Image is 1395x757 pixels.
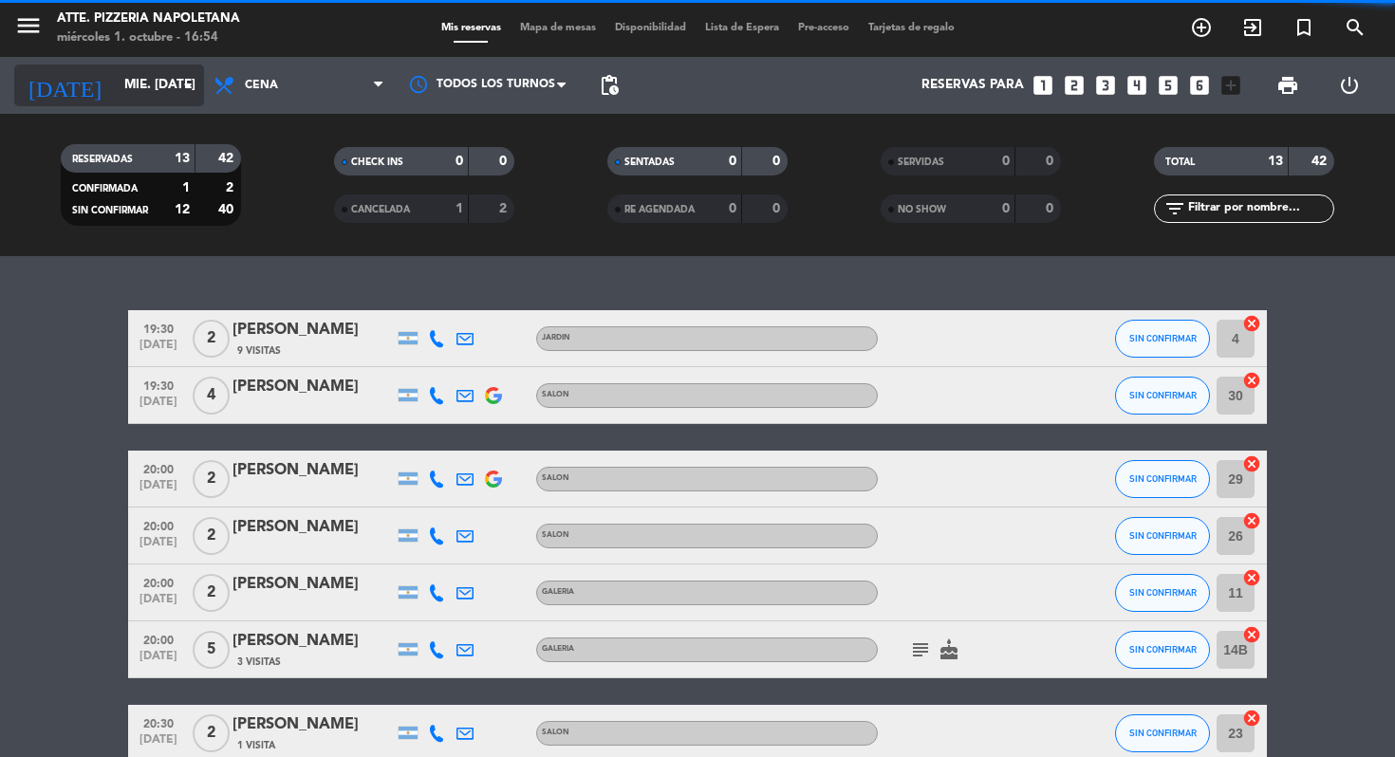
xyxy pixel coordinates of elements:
i: looks_two [1062,73,1087,98]
span: SIN CONFIRMAR [1129,390,1197,400]
i: cancel [1242,568,1261,587]
span: CONFIRMADA [72,184,138,194]
span: [DATE] [135,593,182,615]
i: cake [938,638,960,661]
strong: 0 [729,155,736,168]
span: SIN CONFIRMAR [72,206,148,215]
button: SIN CONFIRMAR [1115,320,1210,358]
span: SIN CONFIRMAR [1129,530,1197,541]
span: 20:00 [135,571,182,593]
span: 20:00 [135,628,182,650]
span: 19:30 [135,317,182,339]
i: turned_in_not [1293,16,1315,39]
strong: 42 [218,152,237,165]
span: Mapa de mesas [511,23,605,33]
button: SIN CONFIRMAR [1115,631,1210,669]
strong: 2 [499,202,511,215]
span: pending_actions [598,74,621,97]
strong: 1 [182,181,190,194]
button: SIN CONFIRMAR [1115,574,1210,612]
strong: 0 [772,155,784,168]
div: [PERSON_NAME] [232,458,394,483]
i: arrow_drop_down [177,74,199,97]
span: SALON [542,474,569,482]
div: [PERSON_NAME] [232,375,394,399]
div: Atte. Pizzeria Napoletana [57,9,240,28]
i: cancel [1242,625,1261,644]
input: Filtrar por nombre... [1186,198,1333,219]
span: Lista de Espera [696,23,789,33]
i: looks_3 [1093,73,1118,98]
div: [PERSON_NAME] [232,318,394,342]
span: 19:30 [135,374,182,396]
i: exit_to_app [1241,16,1264,39]
i: subject [909,638,932,661]
span: [DATE] [135,650,182,672]
span: JARDIN [542,334,570,342]
span: 9 Visitas [237,343,281,359]
div: miércoles 1. octubre - 16:54 [57,28,240,47]
strong: 2 [226,181,237,194]
i: cancel [1242,371,1261,390]
span: NO SHOW [898,205,946,214]
span: 2 [193,460,230,498]
button: SIN CONFIRMAR [1115,517,1210,555]
i: search [1344,16,1367,39]
i: [DATE] [14,65,115,106]
strong: 0 [1046,155,1057,168]
span: Tarjetas de regalo [859,23,964,33]
span: CHECK INS [351,157,403,167]
span: GALERIA [542,645,574,653]
strong: 1 [456,202,463,215]
strong: 12 [175,203,190,216]
div: LOG OUT [1319,57,1382,114]
div: [PERSON_NAME] [232,712,394,737]
span: [DATE] [135,396,182,417]
span: 3 Visitas [237,655,281,670]
span: [DATE] [135,733,182,755]
strong: 0 [456,155,463,168]
strong: 13 [1268,155,1283,168]
span: [DATE] [135,479,182,501]
span: print [1276,74,1299,97]
div: [PERSON_NAME] [232,572,394,597]
i: cancel [1242,511,1261,530]
span: 1 Visita [237,738,275,753]
span: SERVIDAS [898,157,944,167]
span: [DATE] [135,339,182,360]
span: SIN CONFIRMAR [1129,473,1197,484]
span: GALERIA [542,588,574,596]
span: SIN CONFIRMAR [1129,333,1197,343]
strong: 0 [1046,202,1057,215]
strong: 0 [499,155,511,168]
span: 2 [193,517,230,555]
i: cancel [1242,709,1261,728]
strong: 0 [729,202,736,215]
span: RESERVADAS [72,155,133,164]
i: menu [14,11,43,40]
i: looks_5 [1156,73,1181,98]
span: SENTADAS [624,157,675,167]
i: power_settings_new [1338,74,1361,97]
span: SALON [542,531,569,539]
span: 4 [193,377,230,415]
span: SIN CONFIRMAR [1129,728,1197,738]
button: menu [14,11,43,46]
span: 20:00 [135,514,182,536]
span: TOTAL [1165,157,1195,167]
i: cancel [1242,314,1261,333]
span: 2 [193,714,230,752]
i: looks_6 [1187,73,1212,98]
span: Cena [245,79,278,92]
i: looks_one [1031,73,1055,98]
span: Mis reservas [432,23,511,33]
span: Pre-acceso [789,23,859,33]
span: Disponibilidad [605,23,696,33]
span: SALON [542,729,569,736]
strong: 0 [772,202,784,215]
span: 20:00 [135,457,182,479]
span: 2 [193,320,230,358]
span: SIN CONFIRMAR [1129,644,1197,655]
strong: 0 [1002,202,1010,215]
span: 20:30 [135,711,182,733]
